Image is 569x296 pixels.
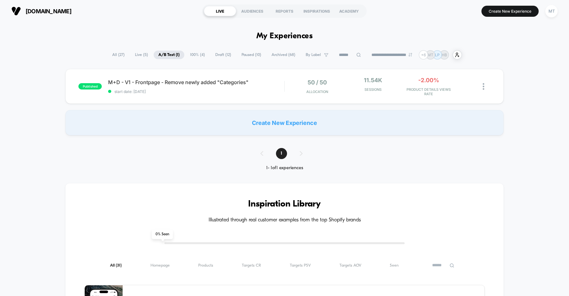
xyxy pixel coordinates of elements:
[427,52,433,57] p: MT
[301,6,333,16] div: INSPIRATIONS
[442,52,447,57] p: HB
[418,77,439,83] span: -2.00%
[116,263,122,268] span: ( 31 )
[242,263,261,268] span: Targets CR
[340,263,361,268] span: Targets AOV
[347,87,399,92] span: Sessions
[402,87,455,96] span: PRODUCT DETAILS VIEWS RATE
[290,263,311,268] span: Targets PSV
[204,6,236,16] div: LIVE
[78,83,102,89] span: published
[9,6,73,16] button: [DOMAIN_NAME]
[543,5,560,18] button: MT
[268,6,301,16] div: REPORTS
[254,165,315,171] div: 1 - 1 of 1 experiences
[211,51,236,59] span: Draft ( 12 )
[481,6,539,17] button: Create New Experience
[110,263,122,268] span: All
[256,32,313,41] h1: My Experiences
[108,89,284,94] span: start date: [DATE]
[198,263,213,268] span: Products
[419,50,428,59] div: + 6
[130,51,153,59] span: Live ( 5 )
[545,5,558,17] div: MT
[483,83,484,90] img: close
[65,110,504,135] div: Create New Experience
[306,52,321,57] span: By Label
[150,263,170,268] span: Homepage
[108,79,284,85] span: M+D - V1 - Frontpage - Remove newly added "Categories"
[84,199,485,209] h3: Inspiration Library
[276,148,287,159] span: 1
[333,6,365,16] div: ACADEMY
[107,51,129,59] span: All ( 27 )
[408,53,412,57] img: end
[306,89,328,94] span: Allocation
[11,6,21,16] img: Visually logo
[154,51,184,59] span: A/B Test ( 1 )
[84,217,485,223] h4: Illustrated through real customer examples from the top Shopify brands
[236,6,268,16] div: AUDIENCES
[185,51,210,59] span: 100% ( 4 )
[390,263,399,268] span: Seen
[364,77,382,83] span: 11.54k
[26,8,71,15] span: [DOMAIN_NAME]
[237,51,266,59] span: Paused ( 10 )
[152,230,173,239] span: 0 % Seen
[308,79,327,86] span: 50 / 50
[435,52,440,57] p: LP
[267,51,300,59] span: Archived ( 68 )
